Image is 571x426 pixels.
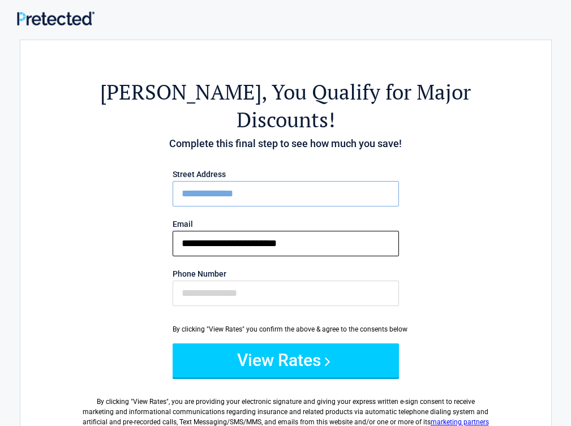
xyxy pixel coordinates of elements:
[83,136,489,151] h4: Complete this final step to see how much you save!
[100,78,261,106] span: [PERSON_NAME]
[83,78,489,134] h2: , You Qualify for Major Discounts!
[17,11,95,25] img: Main Logo
[133,398,166,406] span: View Rates
[173,270,399,278] label: Phone Number
[173,220,399,228] label: Email
[173,324,399,334] div: By clicking "View Rates" you confirm the above & agree to the consents below
[173,343,399,377] button: View Rates
[173,170,399,178] label: Street Address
